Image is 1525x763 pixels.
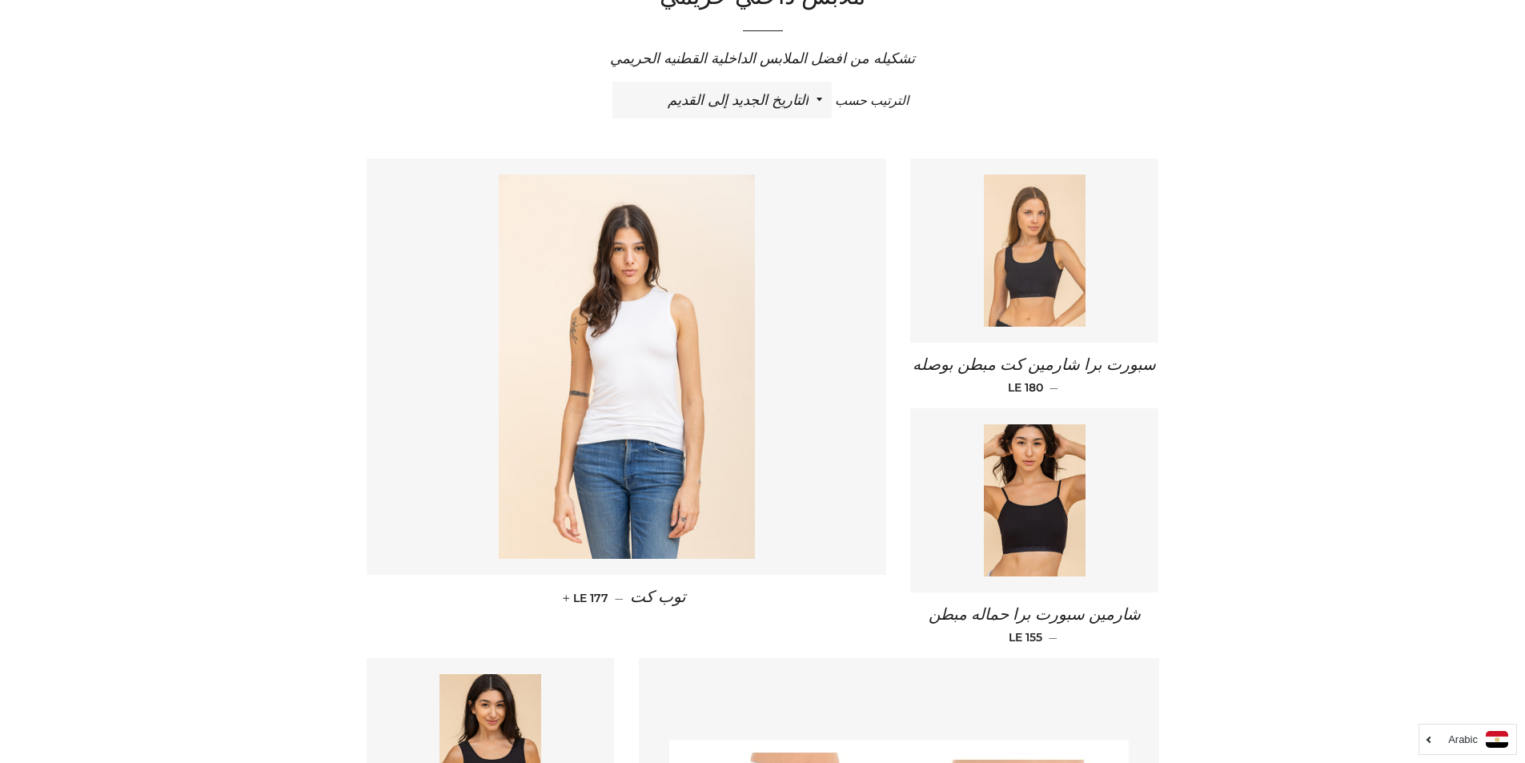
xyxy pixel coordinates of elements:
[910,343,1158,408] a: سبورت برا شارمين كت مبطن بوصله — LE 180
[1049,630,1057,645] span: —
[1008,380,1043,395] span: LE 180
[929,606,1141,624] span: شارمين سبورت برا حماله مبطن
[1049,380,1058,395] span: —
[913,356,1156,374] span: سبورت برا شارمين كت مبطن بوصله
[367,47,1159,70] p: تشكيله من افضل الملابس الداخلية القطنيه الحريمي
[910,592,1158,658] a: شارمين سبورت برا حماله مبطن — LE 155
[1427,731,1508,748] a: Arabic
[367,575,887,620] a: توب كت — LE 177
[1009,630,1042,645] span: LE 155
[835,94,909,108] span: الترتيب حسب
[630,588,686,606] span: توب كت
[615,591,624,605] span: —
[566,591,608,605] span: LE 177
[1448,734,1478,745] i: Arabic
